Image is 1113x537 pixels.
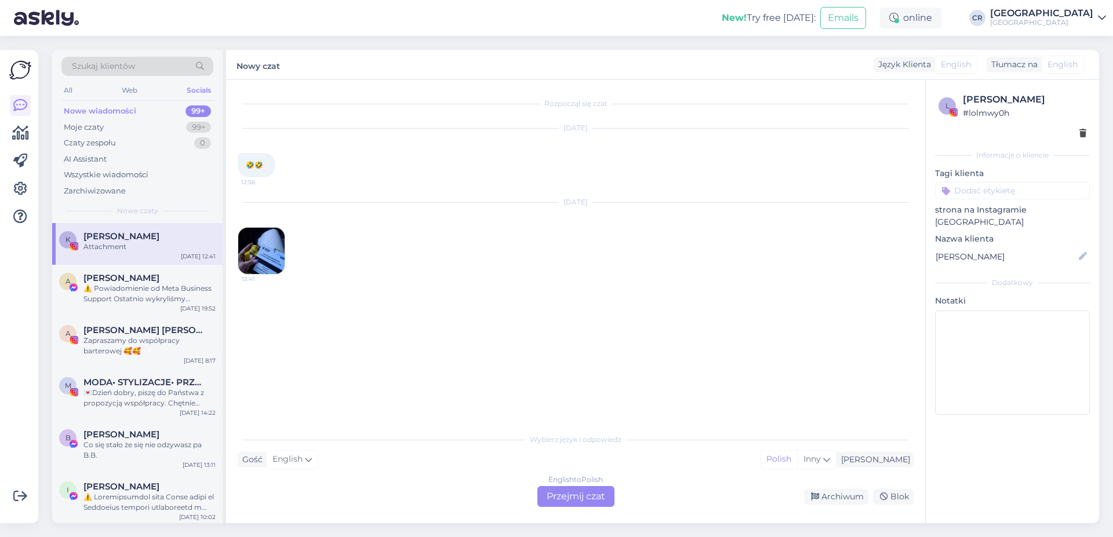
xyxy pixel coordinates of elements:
[873,489,914,505] div: Blok
[64,154,107,165] div: AI Assistant
[246,160,263,169] span: 🤣🤣
[117,206,158,216] span: Nowe czaty
[987,59,1038,71] div: Tłumacz na
[83,242,216,252] div: Attachment
[61,83,75,98] div: All
[990,9,1093,18] div: [GEOGRAPHIC_DATA]
[935,216,1090,228] p: [GEOGRAPHIC_DATA]
[963,93,1086,107] div: [PERSON_NAME]
[804,489,868,505] div: Archiwum
[990,18,1093,27] div: [GEOGRAPHIC_DATA]
[64,105,136,117] div: Nowe wiadomości
[880,8,941,28] div: online
[935,204,1090,216] p: strona na Instagramie
[66,235,71,244] span: K
[969,10,985,26] div: CR
[935,295,1090,307] p: Notatki
[9,59,31,81] img: Askly Logo
[836,454,910,466] div: [PERSON_NAME]
[64,122,104,133] div: Moje czaty
[238,228,285,274] img: attachment
[83,273,159,283] span: Akiba Benedict
[874,59,931,71] div: Język Klienta
[83,492,216,513] div: ⚠️ Loremipsumdol sita Conse adipi el Seddoeius tempori utlaboreetd m aliqua enimadmini veniamqún...
[1047,59,1078,71] span: English
[83,388,216,408] div: 💌Dzień dobry, piszę do Państwa z propozycją współpracy. Chętnie odwiedziłabym Państwa hotel z rod...
[194,137,211,149] div: 0
[238,434,914,445] div: Wybierz język i odpowiedz
[238,197,914,207] div: [DATE]
[83,377,204,388] span: MODA• STYLIZACJE• PRZEGLĄDY KOLEKCJI
[179,513,216,521] div: [DATE] 10:02
[990,9,1106,27] a: [GEOGRAPHIC_DATA][GEOGRAPHIC_DATA]
[935,150,1090,160] div: Informacje o kliencie
[64,169,148,181] div: Wszystkie wiadomości
[83,325,204,335] span: Anna Żukowska Ewa Adamczewska BLIŹNIACZKI • Bóg • rodzina • dom
[803,454,821,464] span: Inny
[761,451,797,468] div: Polish
[66,433,71,442] span: B
[64,137,116,149] div: Czaty zespołu
[184,83,213,98] div: Socials
[537,486,614,507] div: Przejmij czat
[83,335,216,356] div: Zapraszamy do współpracy barterowej 🥰🥰
[963,107,1086,119] div: # lolmwy0h
[241,178,285,187] span: 12:56
[238,454,263,466] div: Gość
[83,429,159,440] span: Bożena Bolewicz
[119,83,140,98] div: Web
[180,304,216,313] div: [DATE] 19:52
[66,277,71,286] span: A
[820,7,866,29] button: Emails
[548,474,603,485] div: English to Polish
[935,233,1090,245] p: Nazwa klienta
[238,98,914,109] div: Rozpoczął się czat
[83,283,216,304] div: ⚠️ Powiadomienie od Meta Business Support Ostatnio wykryliśmy nietypową aktywność na Twoim koncie...
[941,59,971,71] span: English
[935,167,1090,180] p: Tagi klienta
[83,231,159,242] span: Kasia Lebiecka
[183,461,216,469] div: [DATE] 13:11
[722,12,747,23] b: New!
[65,381,71,390] span: M
[936,250,1076,263] input: Dodaj nazwę
[83,481,159,492] span: Igor Jafar
[935,182,1090,199] input: Dodać etykietę
[67,485,69,494] span: I
[83,440,216,461] div: Co się stało że się nie odzywasz pa B.B.
[184,356,216,365] div: [DATE] 8:17
[66,329,71,338] span: A
[180,408,216,417] div: [DATE] 14:22
[64,185,126,197] div: Zarchiwizowane
[186,122,211,133] div: 99+
[185,105,211,117] div: 99+
[181,252,216,261] div: [DATE] 12:41
[272,453,303,466] span: English
[237,57,280,72] label: Nowy czat
[242,275,285,283] span: 12:41
[72,60,135,72] span: Szukaj klientów
[945,101,950,110] span: l
[935,277,1090,288] div: Dodatkowy
[722,11,816,25] div: Try free [DATE]:
[238,123,914,133] div: [DATE]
